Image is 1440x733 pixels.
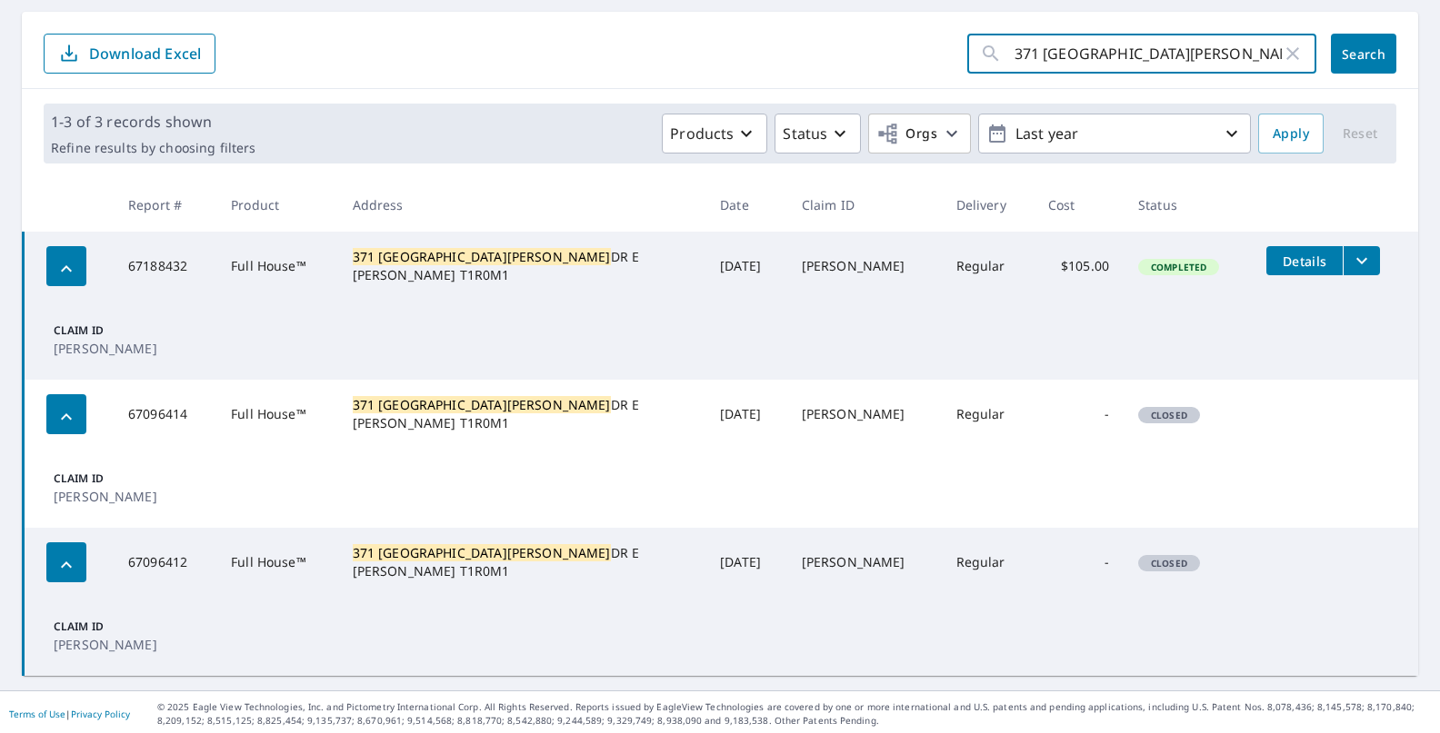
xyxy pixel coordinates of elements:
button: Orgs [868,114,971,154]
div: DR E [PERSON_NAME] T1R0M1 [353,544,692,580]
p: Download Excel [89,44,201,64]
button: Download Excel [44,34,215,74]
span: Closed [1140,557,1198,570]
button: filesDropdownBtn-67188432 [1343,246,1380,275]
td: Regular [942,528,1034,597]
th: Claim ID [787,178,942,232]
p: [PERSON_NAME] [54,635,163,654]
p: Products [670,123,734,144]
td: - [1034,528,1124,597]
span: Search [1345,45,1382,63]
td: [PERSON_NAME] [787,528,942,597]
td: Full House™ [216,380,337,449]
span: Details [1277,253,1332,270]
p: Last year [1008,118,1221,150]
th: Report # [114,178,216,232]
p: © 2025 Eagle View Technologies, Inc. and Pictometry International Corp. All Rights Reserved. Repo... [157,700,1431,728]
button: Apply [1258,114,1324,154]
td: [PERSON_NAME] [787,232,942,301]
td: [DATE] [705,380,787,449]
td: [PERSON_NAME] [787,380,942,449]
a: Terms of Use [9,708,65,720]
p: [PERSON_NAME] [54,339,163,358]
p: Claim ID [54,322,163,339]
td: 67096412 [114,528,216,597]
td: $105.00 [1034,232,1124,301]
td: [DATE] [705,232,787,301]
div: DR E [PERSON_NAME] T1R0M1 [353,396,692,432]
button: detailsBtn-67188432 [1266,246,1343,275]
p: Status [783,123,827,144]
td: 67096414 [114,380,216,449]
p: 1-3 of 3 records shown [51,111,255,133]
th: Cost [1034,178,1124,232]
button: Last year [978,114,1251,154]
th: Delivery [942,178,1034,232]
td: Regular [942,232,1034,301]
p: [PERSON_NAME] [54,487,163,506]
td: - [1034,380,1124,449]
td: Regular [942,380,1034,449]
a: Privacy Policy [71,708,130,720]
th: Product [216,178,337,232]
div: DR E [PERSON_NAME] T1R0M1 [353,248,692,284]
td: Full House™ [216,232,337,301]
p: Claim ID [54,619,163,635]
mark: 371 [GEOGRAPHIC_DATA][PERSON_NAME] [353,544,611,561]
span: Orgs [876,123,937,145]
td: Full House™ [216,528,337,597]
p: Claim ID [54,471,163,487]
th: Date [705,178,787,232]
button: Products [662,114,767,154]
p: | [9,708,130,719]
th: Status [1124,178,1252,232]
td: [DATE] [705,528,787,597]
p: Refine results by choosing filters [51,140,255,156]
td: 67188432 [114,232,216,301]
mark: 371 [GEOGRAPHIC_DATA][PERSON_NAME] [353,396,611,413]
span: Closed [1140,409,1198,421]
span: Completed [1140,261,1217,273]
span: Apply [1273,123,1309,145]
button: Status [775,114,861,154]
button: Search [1331,34,1396,74]
input: Address, Report #, Claim ID, etc. [1015,28,1282,79]
th: Address [338,178,706,232]
mark: 371 [GEOGRAPHIC_DATA][PERSON_NAME] [353,248,611,265]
